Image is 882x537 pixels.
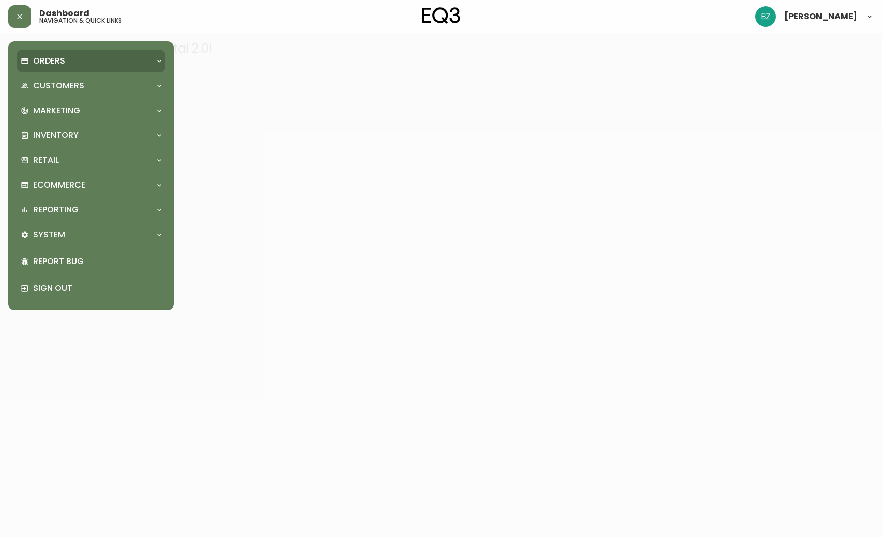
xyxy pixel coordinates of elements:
[39,18,122,24] h5: navigation & quick links
[17,124,165,147] div: Inventory
[33,204,79,216] p: Reporting
[17,223,165,246] div: System
[33,80,84,91] p: Customers
[17,198,165,221] div: Reporting
[17,74,165,97] div: Customers
[17,149,165,172] div: Retail
[17,174,165,196] div: Ecommerce
[33,179,85,191] p: Ecommerce
[39,9,89,18] span: Dashboard
[33,283,161,294] p: Sign Out
[33,155,59,166] p: Retail
[422,7,460,24] img: logo
[17,50,165,72] div: Orders
[33,229,65,240] p: System
[784,12,857,21] span: [PERSON_NAME]
[755,6,776,27] img: 603957c962080f772e6770b96f84fb5c
[17,99,165,122] div: Marketing
[33,130,79,141] p: Inventory
[33,55,65,67] p: Orders
[17,248,165,275] div: Report Bug
[33,256,161,267] p: Report Bug
[17,275,165,302] div: Sign Out
[33,105,80,116] p: Marketing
